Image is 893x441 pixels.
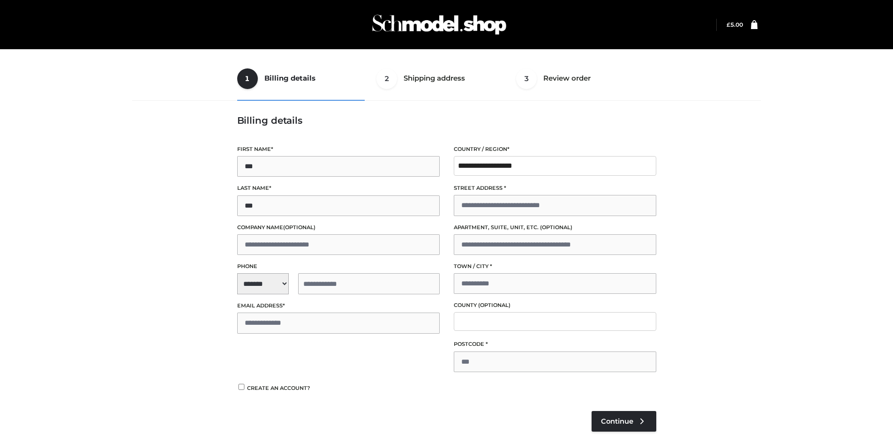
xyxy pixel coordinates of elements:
[454,262,656,271] label: Town / City
[237,184,440,193] label: Last name
[237,262,440,271] label: Phone
[237,384,246,390] input: Create an account?
[540,224,572,231] span: (optional)
[454,340,656,349] label: Postcode
[369,6,510,43] img: Schmodel Admin 964
[601,417,633,426] span: Continue
[454,145,656,154] label: Country / Region
[237,145,440,154] label: First name
[283,224,315,231] span: (optional)
[454,223,656,232] label: Apartment, suite, unit, etc.
[237,115,656,126] h3: Billing details
[592,411,656,432] a: Continue
[454,184,656,193] label: Street address
[727,21,743,28] bdi: 5.00
[237,223,440,232] label: Company name
[727,21,743,28] a: £5.00
[237,301,440,310] label: Email address
[478,302,510,308] span: (optional)
[454,301,656,310] label: County
[247,385,310,391] span: Create an account?
[727,21,730,28] span: £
